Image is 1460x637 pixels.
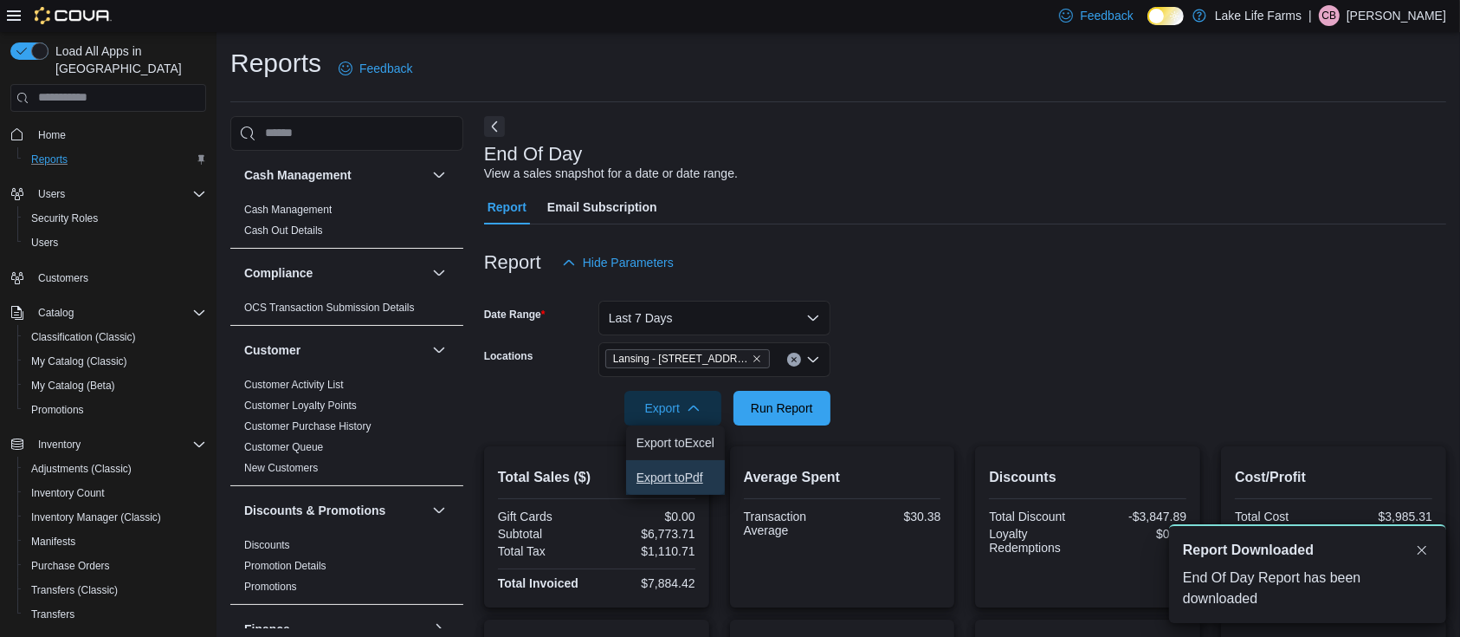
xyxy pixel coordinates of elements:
[751,400,813,417] span: Run Report
[17,578,213,602] button: Transfers (Classic)
[17,147,213,172] button: Reports
[806,353,820,367] button: Open list of options
[230,297,463,325] div: Compliance
[31,268,95,289] a: Customers
[744,510,839,537] div: Transaction Average
[244,400,357,412] a: Customer Loyalty Points
[244,502,425,519] button: Discounts & Promotions
[38,187,65,201] span: Users
[17,325,213,349] button: Classification (Classic)
[244,264,425,282] button: Compliance
[1183,568,1432,609] div: End Of Day Report has been downloaded
[31,510,161,524] span: Inventory Manager (Classic)
[1215,5,1302,26] p: Lake Life Farms
[244,462,318,474] a: New Customers
[244,166,352,184] h3: Cash Management
[17,481,213,505] button: Inventory Count
[498,576,578,590] strong: Total Invoiced
[244,166,425,184] button: Cash Management
[48,42,206,77] span: Load All Apps in [GEOGRAPHIC_DATA]
[1235,467,1432,488] h2: Cost/Profit
[17,398,213,422] button: Promotions
[31,236,58,250] span: Users
[24,400,91,420] a: Promotions
[1347,5,1446,26] p: [PERSON_NAME]
[31,379,115,393] span: My Catalog (Beta)
[429,340,449,361] button: Customer
[244,440,323,454] span: Customer Queue
[17,374,213,398] button: My Catalog (Beta)
[17,349,213,374] button: My Catalog (Classic)
[31,535,75,549] span: Manifests
[547,190,657,224] span: Email Subscription
[31,354,127,368] span: My Catalog (Classic)
[24,400,206,420] span: Promotions
[244,341,300,359] h3: Customer
[230,374,463,485] div: Customer
[31,403,84,417] span: Promotions
[31,559,110,573] span: Purchase Orders
[484,349,533,363] label: Locations
[24,375,122,396] a: My Catalog (Beta)
[1091,510,1186,523] div: -$3,847.89
[332,51,419,86] a: Feedback
[787,353,801,367] button: Clear input
[31,302,206,323] span: Catalog
[24,208,105,229] a: Security Roles
[3,432,213,457] button: Inventory
[613,350,748,367] span: Lansing - [STREET_ADDRESS][US_STATE]
[24,580,206,601] span: Transfers (Classic)
[17,231,213,255] button: Users
[244,539,290,551] a: Discounts
[484,165,738,183] div: View a sales snapshot for a date or date range.
[244,224,323,237] a: Cash Out Details
[744,467,941,488] h2: Average Spent
[31,267,206,289] span: Customers
[1337,510,1432,523] div: $3,985.31
[624,391,721,426] button: Export
[24,604,206,625] span: Transfers
[484,308,546,322] label: Date Range
[3,182,213,206] button: Users
[17,554,213,578] button: Purchase Orders
[429,500,449,521] button: Discounts & Promotions
[498,544,593,558] div: Total Tax
[244,203,332,217] span: Cash Management
[24,232,206,253] span: Users
[24,531,206,552] span: Manifests
[484,144,583,165] h3: End Of Day
[31,153,68,166] span: Reports
[24,531,82,552] a: Manifests
[1235,510,1330,523] div: Total Cost
[244,399,357,413] span: Customer Loyalty Points
[484,116,505,137] button: Next
[24,458,206,479] span: Adjustments (Classic)
[1183,540,1314,561] span: Report Downloaded
[1080,7,1133,24] span: Feedback
[1308,5,1312,26] p: |
[17,505,213,530] button: Inventory Manager (Classic)
[635,391,711,426] span: Export
[17,602,213,627] button: Transfers
[24,483,206,504] span: Inventory Count
[24,483,112,504] a: Inventory Count
[1322,5,1337,26] span: CB
[24,507,206,528] span: Inventory Manager (Classic)
[38,438,81,452] span: Inventory
[244,560,326,572] a: Promotion Details
[24,327,143,348] a: Classification (Classic)
[244,224,323,237] span: Cash Out Details
[24,351,206,372] span: My Catalog (Classic)
[31,462,132,476] span: Adjustments (Classic)
[1147,25,1148,26] span: Dark Mode
[244,502,385,519] h3: Discounts & Promotions
[3,265,213,290] button: Customers
[359,60,412,77] span: Feedback
[3,301,213,325] button: Catalog
[244,420,371,432] a: Customer Purchase History
[31,486,105,500] span: Inventory Count
[244,378,344,392] span: Customer Activity List
[1412,540,1432,561] button: Dismiss toast
[230,46,321,81] h1: Reports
